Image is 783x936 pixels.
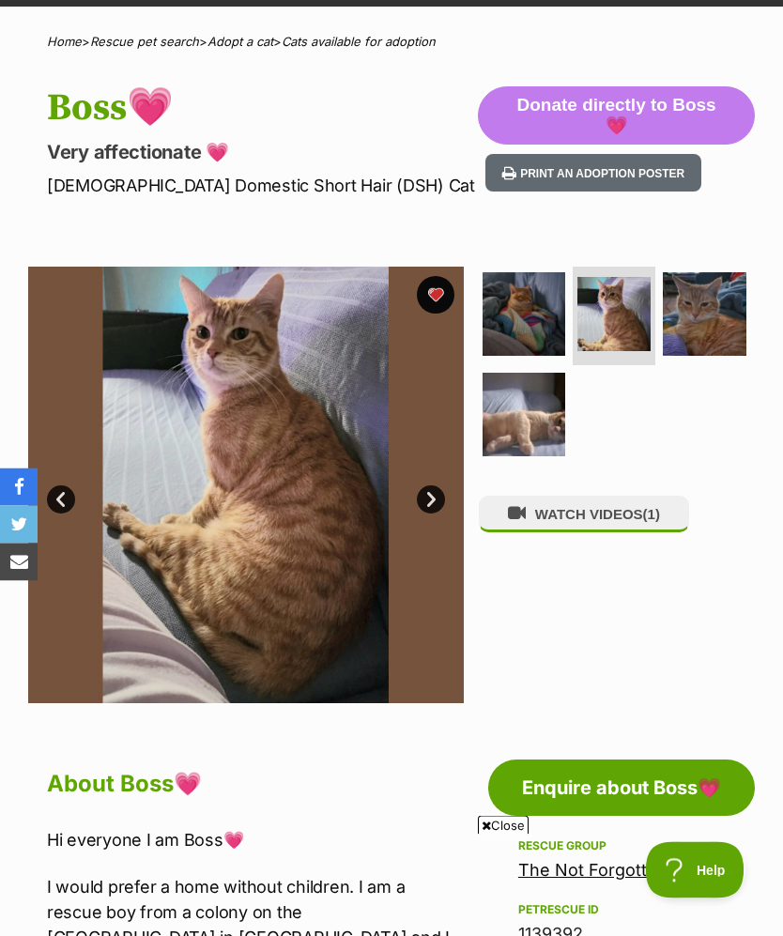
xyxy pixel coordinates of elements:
iframe: Advertisement [50,842,733,927]
img: Photo of Boss💗 [483,374,565,456]
a: Enquire about Boss💗 [488,760,755,817]
a: Cats available for adoption [282,35,436,50]
img: Photo of Boss💗 [483,273,565,356]
a: Prev [47,486,75,514]
a: Next [417,486,445,514]
button: Donate directly to Boss💗 [478,87,755,146]
span: Close [478,816,529,835]
img: Photo of Boss💗 [28,268,464,703]
img: Photo of Boss💗 [577,278,651,351]
span: (1) [643,507,660,523]
h2: About Boss💗 [47,764,464,806]
h1: Boss💗 [47,87,478,130]
p: Very affectionate 💗 [47,140,478,166]
iframe: Help Scout Beacon - Open [646,842,745,898]
a: Rescue pet search [90,35,199,50]
button: favourite [417,277,454,315]
a: Home [47,35,82,50]
button: WATCH VIDEOS(1) [479,497,689,533]
img: Photo of Boss💗 [663,273,745,356]
p: [DEMOGRAPHIC_DATA] Domestic Short Hair (DSH) Cat [47,174,478,199]
p: Hi everyone I am Boss💗 [47,828,464,853]
button: Print an adoption poster [485,155,701,193]
a: Adopt a cat [207,35,273,50]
